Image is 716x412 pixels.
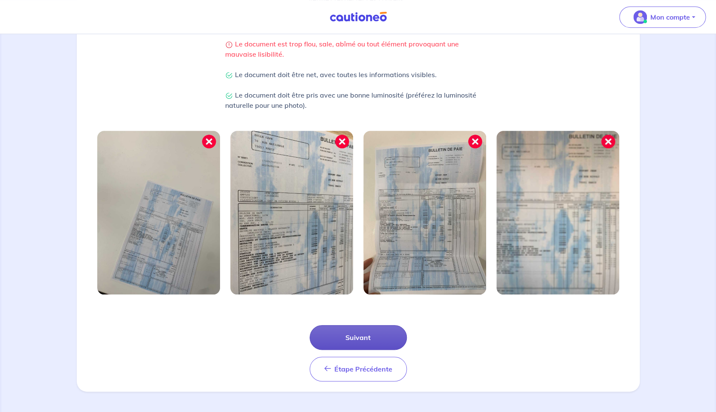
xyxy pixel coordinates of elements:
[310,325,407,350] button: Suivant
[225,69,491,110] p: Le document doit être net, avec toutes les informations visibles. Le document doit être pris avec...
[363,131,486,294] img: Image mal cadrée 3
[650,12,690,22] p: Mon compte
[310,357,407,381] button: Étape Précédente
[496,131,619,294] img: Image mal cadrée 4
[326,12,390,22] img: Cautioneo
[334,365,392,373] span: Étape Précédente
[633,10,647,24] img: illu_account_valid_menu.svg
[230,131,353,294] img: Image mal cadrée 2
[619,6,706,28] button: illu_account_valid_menu.svgMon compte
[225,39,491,59] p: Le document est trop flou, sale, abîmé ou tout élément provoquant une mauvaise lisibilité.
[225,92,233,100] img: Check
[225,72,233,79] img: Check
[225,41,233,49] img: Warning
[97,131,220,294] img: Image mal cadrée 1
